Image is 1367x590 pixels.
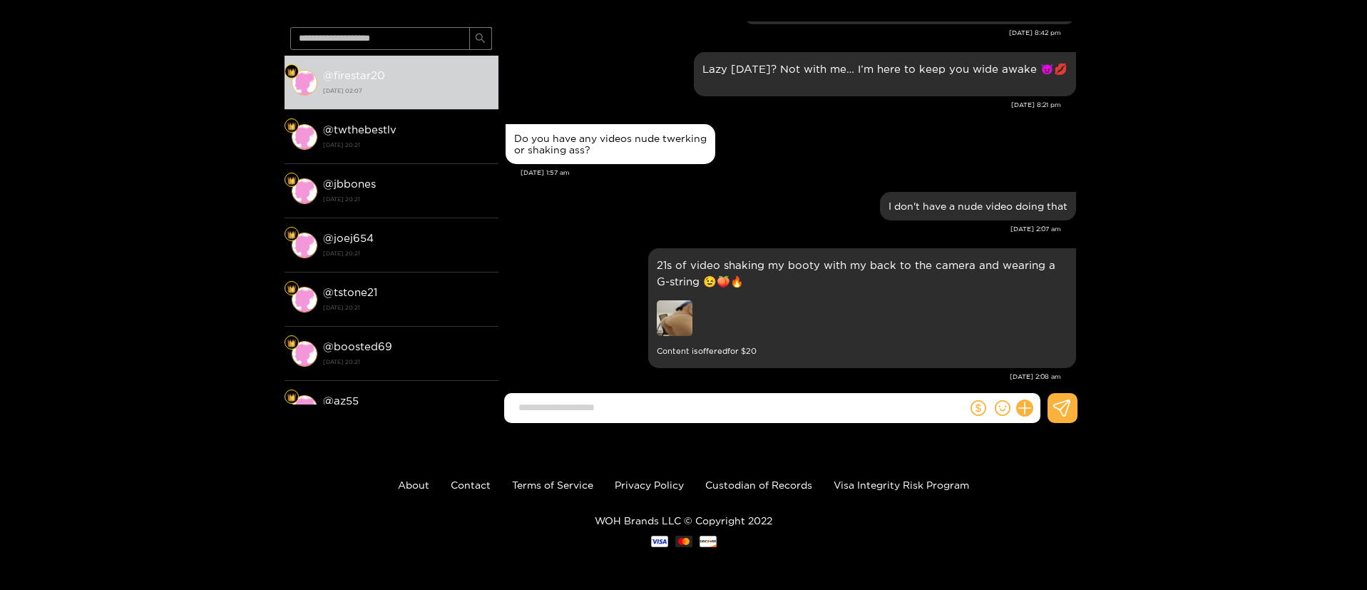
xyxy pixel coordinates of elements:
strong: @ az55 [323,395,359,407]
strong: [DATE] 20:21 [323,138,491,151]
div: [DATE] 1:57 am [521,168,1076,178]
img: Fan Level [287,68,296,76]
strong: @ joej654 [323,232,374,244]
strong: [DATE] 20:21 [323,247,491,260]
div: Aug. 18, 2:08 am [648,248,1076,368]
div: Aug. 18, 1:57 am [506,124,715,164]
a: Contact [451,479,491,490]
strong: @ jbbones [323,178,376,190]
img: conversation [292,233,317,258]
a: Custodian of Records [705,479,812,490]
img: preview [657,300,692,336]
a: About [398,479,429,490]
img: Fan Level [287,230,296,239]
button: dollar [968,397,989,419]
img: conversation [292,395,317,421]
img: conversation [292,287,317,312]
div: I don't have a nude video doing that [889,200,1068,212]
strong: @ tstone21 [323,286,377,298]
span: dollar [971,400,986,416]
a: Privacy Policy [615,479,684,490]
span: search [475,33,486,45]
img: Fan Level [287,176,296,185]
img: conversation [292,124,317,150]
strong: [DATE] 20:21 [323,301,491,314]
strong: [DATE] 20:21 [323,355,491,368]
strong: [DATE] 02:07 [323,84,491,97]
div: [DATE] 2:08 am [506,372,1061,382]
div: [DATE] 8:21 pm [506,100,1061,110]
img: conversation [292,70,317,96]
a: Visa Integrity Risk Program [834,479,969,490]
strong: @ firestar20 [323,69,385,81]
span: smile [995,400,1010,416]
img: Fan Level [287,285,296,293]
img: conversation [292,178,317,204]
button: search [469,27,492,50]
p: 21s of video shaking my booty with my back to the camera and wearing a G-string 😉🍑🔥 [657,257,1068,290]
strong: @ twthebestlv [323,123,396,136]
small: Content is offered for $ 20 [657,343,1068,360]
div: Aug. 18, 2:07 am [880,192,1076,220]
img: Fan Level [287,339,296,347]
div: [DATE] 2:07 am [506,224,1061,234]
div: [DATE] 8:42 pm [506,28,1061,38]
img: Fan Level [287,393,296,402]
strong: [DATE] 20:21 [323,193,491,205]
div: Do you have any videos nude twerking or shaking ass? [514,133,707,156]
p: Lazy [DATE]? Not with me… I’m here to keep you wide awake 😈💋 [702,61,1068,77]
strong: @ boosted69 [323,340,392,352]
img: conversation [292,341,317,367]
img: Fan Level [287,122,296,131]
a: Terms of Service [512,479,593,490]
div: Aug. 17, 8:21 pm [694,52,1076,96]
